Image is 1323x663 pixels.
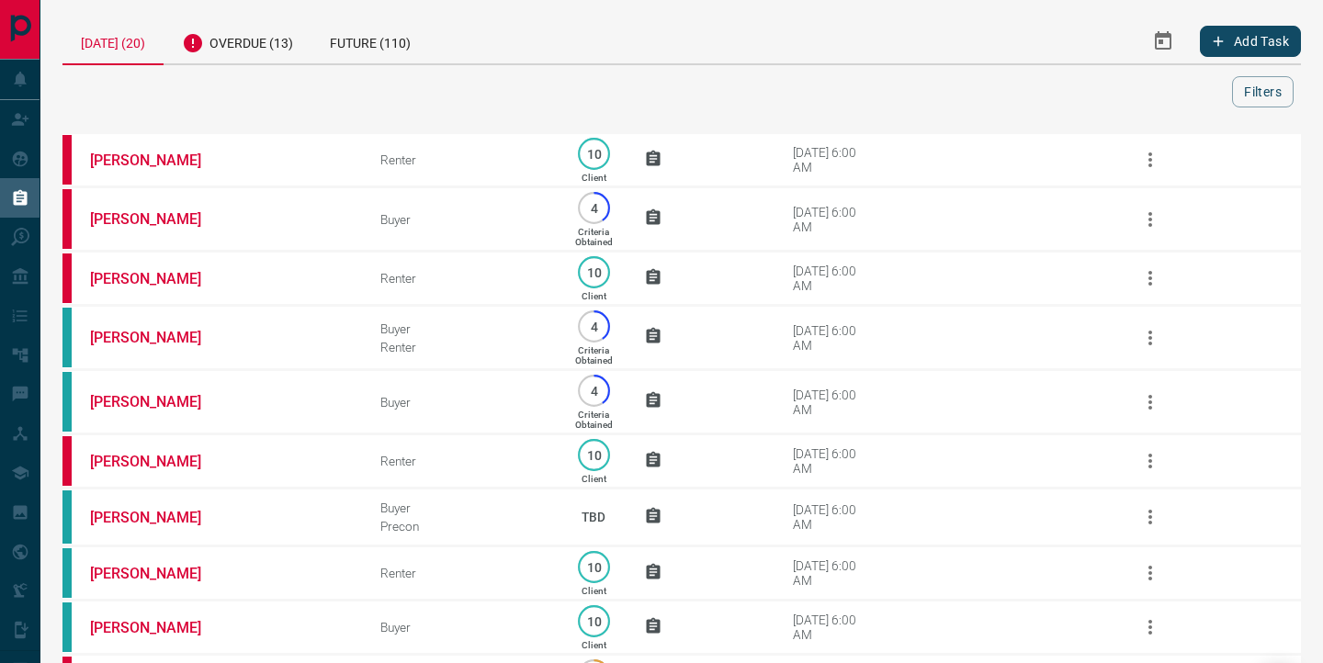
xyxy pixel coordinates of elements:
div: Renter [380,340,544,354]
div: [DATE] (20) [62,18,164,65]
button: Select Date Range [1141,19,1185,63]
p: 10 [587,147,601,161]
p: Criteria Obtained [575,227,613,247]
div: property.ca [62,253,72,303]
div: Buyer [380,212,544,227]
p: 10 [587,448,601,462]
p: 4 [587,201,601,215]
div: condos.ca [62,490,72,544]
div: condos.ca [62,602,72,652]
a: [PERSON_NAME] [90,329,228,346]
div: [DATE] 6:00 AM [793,388,871,417]
a: [PERSON_NAME] [90,453,228,470]
div: Buyer [380,395,544,410]
a: [PERSON_NAME] [90,152,228,169]
p: 4 [587,320,601,333]
button: Add Task [1200,26,1301,57]
div: [DATE] 6:00 AM [793,612,871,642]
div: property.ca [62,189,72,249]
div: Renter [380,566,544,580]
p: Client [582,173,606,183]
div: property.ca [62,135,72,185]
a: [PERSON_NAME] [90,565,228,582]
div: [DATE] 6:00 AM [793,264,871,293]
a: [PERSON_NAME] [90,270,228,287]
div: Overdue (13) [164,18,311,63]
div: property.ca [62,436,72,486]
div: Buyer [380,321,544,336]
div: Buyer [380,500,544,515]
p: Client [582,474,606,484]
p: 10 [587,614,601,628]
a: [PERSON_NAME] [90,509,228,526]
div: [DATE] 6:00 AM [793,205,871,234]
p: 10 [587,560,601,574]
p: Client [582,586,606,596]
div: [DATE] 6:00 AM [793,145,871,174]
a: [PERSON_NAME] [90,210,228,228]
div: condos.ca [62,308,72,367]
div: Precon [380,519,544,534]
div: [DATE] 6:00 AM [793,502,871,532]
div: [DATE] 6:00 AM [793,558,871,588]
div: Renter [380,152,544,167]
div: [DATE] 6:00 AM [793,446,871,476]
div: condos.ca [62,372,72,432]
p: 10 [587,265,601,279]
p: Criteria Obtained [575,345,613,365]
div: Buyer [380,620,544,635]
div: Future (110) [311,18,429,63]
p: Client [582,291,606,301]
p: 4 [587,384,601,398]
a: [PERSON_NAME] [90,393,228,410]
p: Criteria Obtained [575,410,613,430]
a: [PERSON_NAME] [90,619,228,636]
div: Renter [380,271,544,286]
div: [DATE] 6:00 AM [793,323,871,353]
div: Renter [380,454,544,468]
p: Client [582,640,606,650]
div: condos.ca [62,548,72,598]
p: TBD [571,492,616,542]
button: Filters [1232,76,1294,107]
